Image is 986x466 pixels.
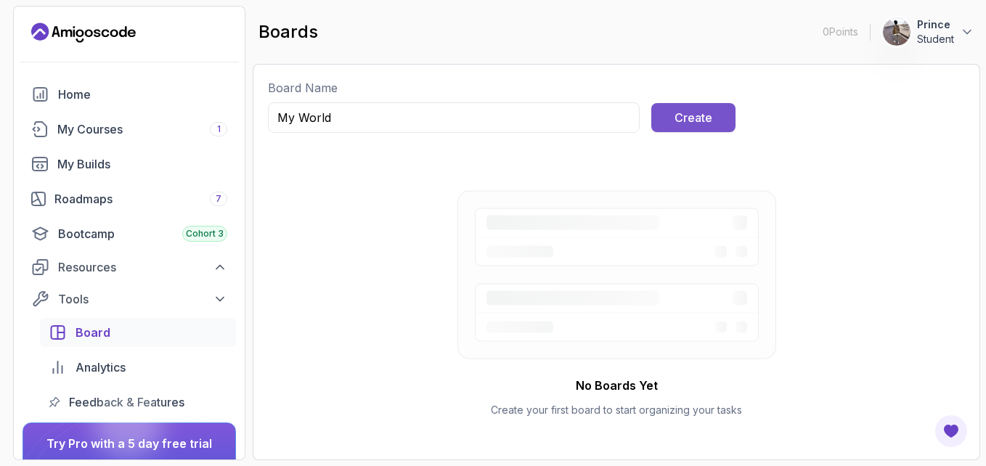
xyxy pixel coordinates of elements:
a: feedback [40,388,236,417]
div: Create [675,109,712,126]
a: builds [23,150,236,179]
a: roadmaps [23,184,236,213]
a: bootcamp [23,219,236,248]
img: user profile image [883,18,910,46]
h2: boards [258,20,318,44]
p: 0 Points [823,25,858,39]
p: Student [917,32,954,46]
div: My Builds [57,155,227,173]
div: Tools [58,290,227,308]
div: Resources [58,258,227,276]
button: user profile imagePrinceStudent [882,17,974,46]
button: Resources [23,254,236,280]
div: Bootcamp [58,225,227,242]
span: Analytics [76,359,126,376]
a: home [23,80,236,109]
div: Roadmaps [54,190,227,208]
div: Home [58,86,227,103]
input: "e.g., My Tasks" [268,102,640,133]
p: Board Name [268,79,965,97]
h2: No Boards Yet [491,377,742,394]
span: Feedback & Features [69,393,184,411]
button: Open Feedback Button [934,414,969,449]
a: courses [23,115,236,144]
a: Landing page [31,21,136,44]
a: board [40,318,236,347]
button: Tools [23,286,236,312]
button: Create [651,103,736,132]
p: Create your first board to start organizing your tasks [491,403,742,417]
span: 7 [216,193,221,205]
p: Prince [917,17,954,32]
span: Cohort 3 [186,228,224,240]
div: My Courses [57,120,227,138]
span: Board [76,324,110,341]
a: analytics [40,353,236,382]
span: 1 [217,123,221,135]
